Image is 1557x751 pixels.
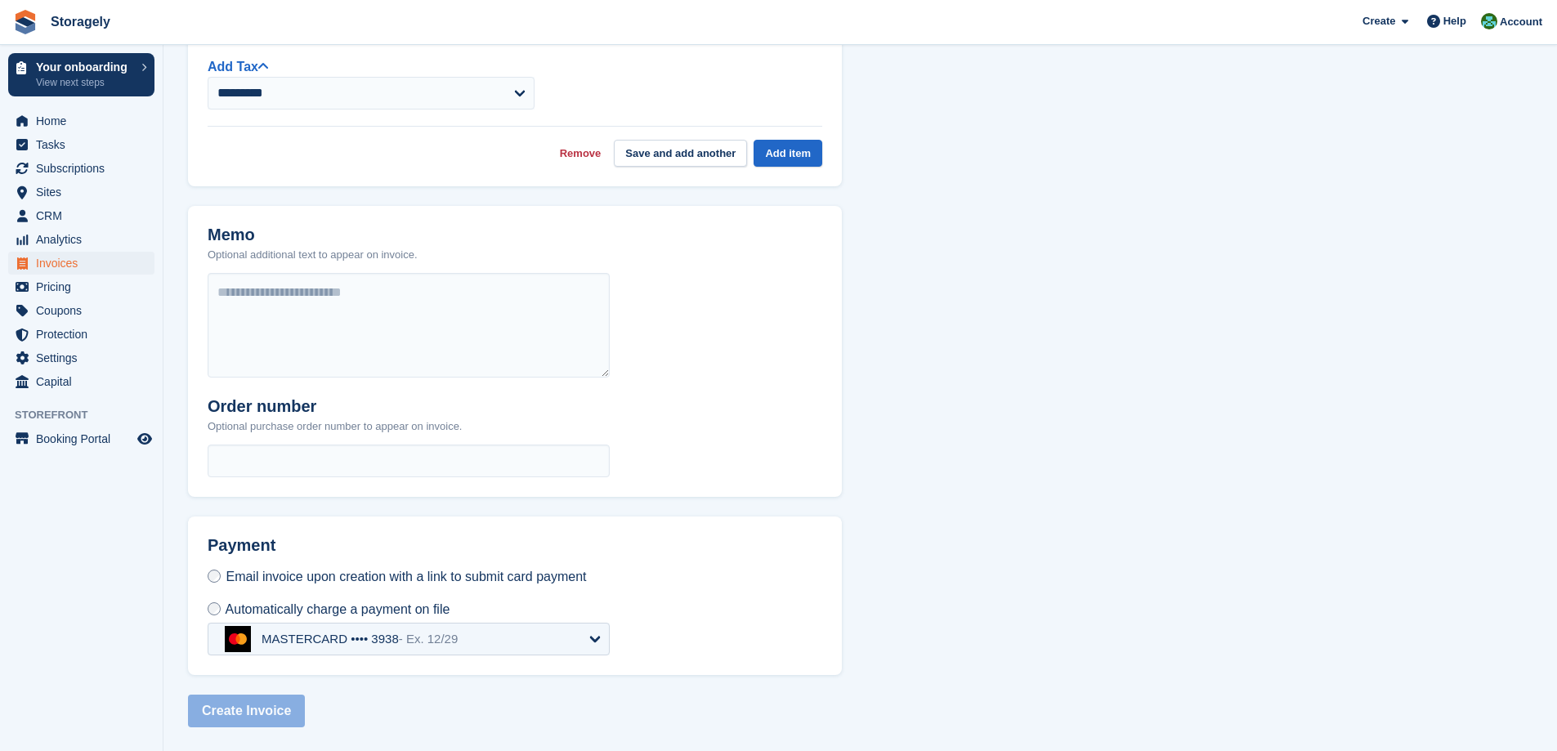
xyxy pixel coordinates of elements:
[1481,13,1497,29] img: Notifications
[226,602,450,616] span: Automatically charge a payment on file
[36,252,134,275] span: Invoices
[1500,14,1542,30] span: Account
[8,228,154,251] a: menu
[8,370,154,393] a: menu
[36,133,134,156] span: Tasks
[208,570,221,583] input: Email invoice upon creation with a link to submit card payment
[8,204,154,227] a: menu
[208,60,268,74] a: Add Tax
[208,226,418,244] h2: Memo
[36,323,134,346] span: Protection
[8,252,154,275] a: menu
[36,204,134,227] span: CRM
[188,695,305,727] button: Create Invoice
[1362,13,1395,29] span: Create
[8,157,154,180] a: menu
[36,75,133,90] p: View next steps
[560,145,602,162] a: Remove
[36,275,134,298] span: Pricing
[36,346,134,369] span: Settings
[36,427,134,450] span: Booking Portal
[36,299,134,322] span: Coupons
[13,10,38,34] img: stora-icon-8386f47178a22dfd0bd8f6a31ec36ba5ce8667c1dd55bd0f319d3a0aa187defe.svg
[8,53,154,96] a: Your onboarding View next steps
[208,418,462,435] p: Optional purchase order number to appear on invoice.
[208,397,462,416] h2: Order number
[135,429,154,449] a: Preview store
[36,181,134,203] span: Sites
[36,61,133,73] p: Your onboarding
[8,323,154,346] a: menu
[44,8,117,35] a: Storagely
[399,632,459,646] span: - Ex. 12/29
[8,110,154,132] a: menu
[225,626,251,652] img: mastercard-a07748ee4cc84171796510105f4fa67e3d10aacf8b92b2c182d96136c942126d.svg
[36,157,134,180] span: Subscriptions
[226,570,586,583] span: Email invoice upon creation with a link to submit card payment
[15,407,163,423] span: Storefront
[8,427,154,450] a: menu
[754,140,822,167] button: Add item
[614,140,747,167] button: Save and add another
[36,110,134,132] span: Home
[208,247,418,263] p: Optional additional text to appear on invoice.
[8,346,154,369] a: menu
[1443,13,1466,29] span: Help
[208,602,221,615] input: Automatically charge a payment on file
[36,370,134,393] span: Capital
[36,228,134,251] span: Analytics
[262,632,458,646] div: MASTERCARD •••• 3938
[208,536,610,568] h2: Payment
[8,299,154,322] a: menu
[8,181,154,203] a: menu
[8,133,154,156] a: menu
[8,275,154,298] a: menu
